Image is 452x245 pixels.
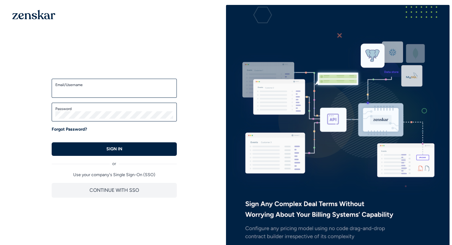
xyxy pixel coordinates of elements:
button: CONTINUE WITH SSO [52,183,177,198]
p: SIGN IN [106,146,122,152]
div: or [52,156,177,167]
a: Forgot Password? [52,126,87,132]
img: 1OGAJ2xQqyY4LXKgY66KYq0eOWRCkrZdAb3gUhuVAqdWPZE9SRJmCz+oDMSn4zDLXe31Ii730ItAGKgCKgCCgCikA4Av8PJUP... [12,10,55,19]
label: Password [55,106,173,111]
p: Use your company's Single Sign-On (SSO) [52,172,177,178]
button: SIGN IN [52,142,177,156]
label: Email/Username [55,82,173,87]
